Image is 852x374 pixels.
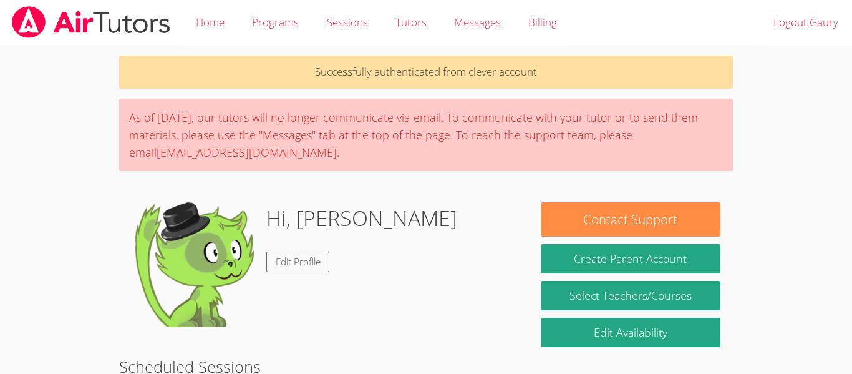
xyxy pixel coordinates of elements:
div: As of [DATE], our tutors will no longer communicate via email. To communicate with your tutor or ... [119,99,733,171]
a: Select Teachers/Courses [541,281,720,310]
img: default.png [132,202,256,327]
img: airtutors_banner-c4298cdbf04f3fff15de1276eac7730deb9818008684d7c2e4769d2f7ddbe033.png [11,6,172,38]
span: Messages [454,15,501,29]
a: Edit Profile [266,252,330,272]
a: Edit Availability [541,318,720,347]
p: Successfully authenticated from clever account [119,56,733,89]
button: Create Parent Account [541,244,720,273]
h1: Hi, [PERSON_NAME] [266,202,457,234]
button: Contact Support [541,202,720,237]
